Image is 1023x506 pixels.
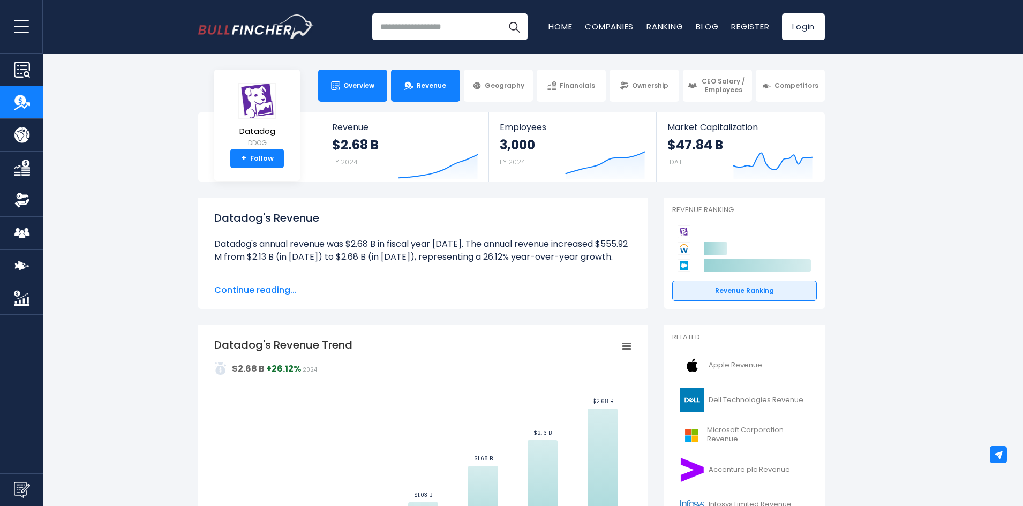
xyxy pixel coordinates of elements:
a: Microsoft Corporation Revenue [672,420,817,450]
strong: 3,000 [500,137,535,153]
a: Datadog DDOG [238,82,276,149]
a: Home [548,21,572,32]
a: Financials [537,70,606,102]
text: $2.13 B [533,429,552,437]
img: AAPL logo [679,353,705,377]
span: Overview [343,81,374,90]
img: Bullfincher logo [198,14,314,39]
a: CEO Salary / Employees [683,70,752,102]
li: Datadog's annual revenue was $2.68 B in fiscal year [DATE]. The annual revenue increased $555.92 ... [214,238,632,263]
a: Revenue $2.68 B FY 2024 [321,112,489,182]
span: Ownership [632,81,668,90]
a: Login [782,13,825,40]
a: Revenue Ranking [672,281,817,301]
text: $1.68 B [474,455,493,463]
a: Market Capitalization $47.84 B [DATE] [657,112,824,182]
a: Overview [318,70,387,102]
a: Companies [585,21,634,32]
span: Market Capitalization [667,122,813,132]
small: FY 2024 [500,157,525,167]
a: Dell Technologies Revenue [672,386,817,415]
span: Revenue [417,81,446,90]
text: $1.03 B [414,491,432,499]
strong: + [241,154,246,163]
text: $2.68 B [592,397,613,405]
a: Apple Revenue [672,351,817,380]
img: Workday competitors logo [678,242,690,255]
strong: +26.12% [266,362,301,375]
a: Ownership [610,70,679,102]
a: +Follow [230,149,284,168]
img: addasd [214,362,227,375]
span: CEO Salary / Employees [700,77,747,94]
span: Financials [560,81,595,90]
img: MSFT logo [679,423,704,447]
a: Ranking [646,21,683,32]
a: Revenue [391,70,460,102]
span: Continue reading... [214,284,632,297]
strong: $47.84 B [667,137,723,153]
img: Datadog competitors logo [678,225,690,238]
p: Related [672,333,817,342]
strong: $2.68 B [332,137,379,153]
p: Revenue Ranking [672,206,817,215]
a: Competitors [756,70,825,102]
strong: $2.68 B [232,362,265,375]
button: Search [501,13,528,40]
img: DELL logo [679,388,705,412]
a: Accenture plc Revenue [672,455,817,485]
span: Geography [485,81,524,90]
a: Blog [696,21,718,32]
small: FY 2024 [332,157,358,167]
a: Register [731,21,769,32]
img: Salesforce competitors logo [678,259,690,272]
small: DDOG [238,138,276,148]
span: Employees [500,122,645,132]
span: Competitors [774,81,818,90]
span: Datadog [238,127,276,136]
span: Revenue [332,122,478,132]
img: Ownership [14,192,30,208]
img: ACN logo [679,458,705,482]
tspan: Datadog's Revenue Trend [214,337,352,352]
a: Employees 3,000 FY 2024 [489,112,656,182]
a: Go to homepage [198,14,313,39]
li: Datadog's quarterly revenue was $826.76 M in the quarter ending [DATE]. The quarterly revenue inc... [214,276,632,315]
h1: Datadog's Revenue [214,210,632,226]
a: Geography [464,70,533,102]
small: [DATE] [667,157,688,167]
span: 2024 [303,366,317,374]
